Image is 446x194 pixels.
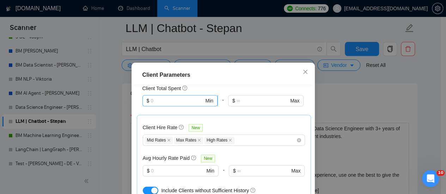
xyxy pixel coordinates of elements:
[145,137,173,144] span: Mid Rates
[228,138,232,142] span: close
[143,124,178,131] h5: Client Hire Rate
[296,63,315,82] button: Close
[422,170,439,187] iframe: Intercom live chat
[291,167,300,175] span: Max
[161,188,249,193] span: Include Clients without Sufficient History
[232,97,235,105] span: $
[218,95,228,115] div: -
[297,138,301,142] span: close-circle
[147,97,149,105] span: $
[174,137,203,144] span: Max Rates
[237,97,289,105] input: ∞
[303,69,308,75] span: close
[233,167,236,175] span: $
[201,155,215,162] span: New
[290,97,299,105] span: Max
[191,155,197,161] span: question-circle
[179,124,184,130] span: question-circle
[142,85,181,92] h5: Client Total Spent
[436,170,445,176] span: 10
[205,97,213,105] span: Min
[237,167,290,175] input: ∞
[204,137,234,144] span: High Rates
[189,124,203,132] span: New
[206,167,214,175] span: Min
[147,167,150,175] span: $
[250,187,256,193] span: question-circle
[219,165,229,185] div: -
[151,167,205,175] input: 0
[167,138,171,142] span: close
[142,71,304,79] div: Client Parameters
[197,138,201,142] span: close
[143,154,190,162] h5: Avg Hourly Rate Paid
[151,97,204,105] input: 0
[182,85,188,91] span: question-circle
